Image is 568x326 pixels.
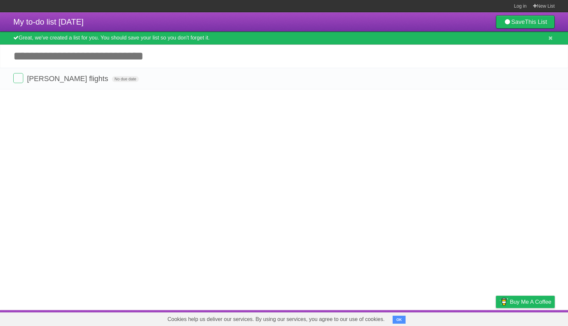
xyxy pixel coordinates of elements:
[496,15,555,29] a: SaveThis List
[13,73,23,83] label: Done
[161,313,391,326] span: Cookies help us deliver our services. By using our services, you agree to our use of cookies.
[112,76,139,82] span: No due date
[525,19,547,25] b: This List
[13,17,84,26] span: My to-do list [DATE]
[408,312,422,324] a: About
[513,312,555,324] a: Suggest a feature
[510,296,551,308] span: Buy me a coffee
[393,316,406,324] button: OK
[496,296,555,308] a: Buy me a coffee
[429,312,456,324] a: Developers
[27,74,110,83] span: [PERSON_NAME] flights
[465,312,479,324] a: Terms
[499,296,508,307] img: Buy me a coffee
[487,312,505,324] a: Privacy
